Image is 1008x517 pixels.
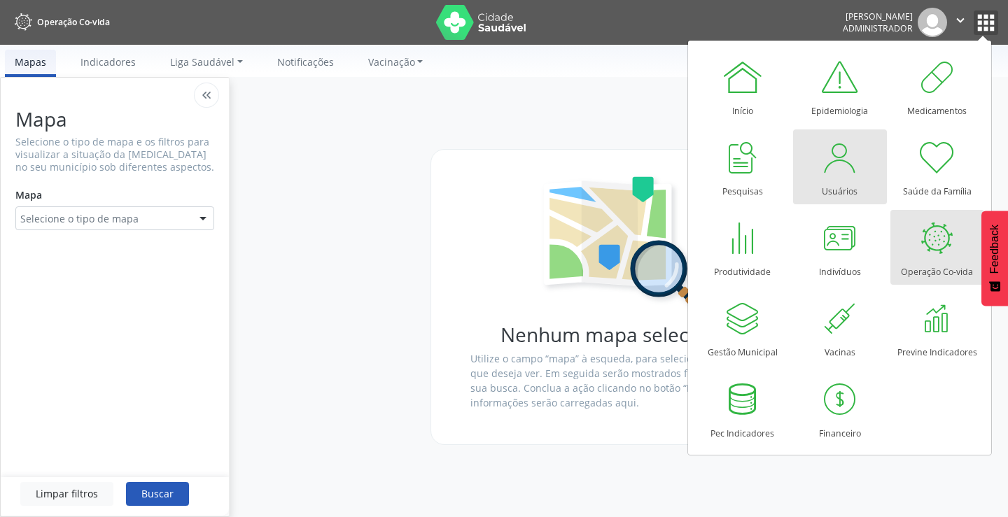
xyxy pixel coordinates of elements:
[890,129,984,204] a: Saúde da Família
[696,290,790,365] a: Gestão Municipal
[988,225,1001,274] span: Feedback
[793,210,887,285] a: Indivíduos
[10,10,110,34] a: Operação Co-vida
[20,211,139,226] span: Selecione o tipo de mapa
[470,351,782,410] p: Utilize o campo “mapa” à esqueda, para selecionar o tipo de mapa que deseja ver. Em seguida serão...
[981,211,1008,306] button: Feedback - Mostrar pesquisa
[696,49,790,124] a: Início
[537,174,715,324] img: search-map.svg
[843,10,913,22] div: [PERSON_NAME]
[890,49,984,124] a: Medicamentos
[793,290,887,365] a: Vacinas
[470,323,782,346] h1: Nenhum mapa selecionado
[368,55,415,69] span: Vacinação
[890,210,984,285] a: Operação Co-vida
[358,50,433,74] a: Vacinação
[126,482,189,506] button: Buscar
[15,183,42,207] label: Mapa
[20,482,113,506] button: Limpar filtros
[843,22,913,34] span: Administrador
[947,8,974,37] button: 
[696,210,790,285] a: Produtividade
[793,49,887,124] a: Epidemiologia
[160,50,253,74] a: Liga Saudável
[71,50,146,74] a: Indicadores
[267,50,344,74] a: Notificações
[37,16,110,28] span: Operação Co-vida
[15,108,214,131] h1: Mapa
[953,13,968,28] i: 
[974,10,998,35] button: apps
[793,371,887,446] a: Financeiro
[890,290,984,365] a: Previne Indicadores
[5,50,56,77] a: Mapas
[170,55,234,69] span: Liga Saudável
[696,371,790,446] a: Pec Indicadores
[15,136,214,173] p: Selecione o tipo de mapa e os filtros para visualizar a situação da [MEDICAL_DATA] no seu municíp...
[696,129,790,204] a: Pesquisas
[918,8,947,37] img: img
[793,129,887,204] a: Usuários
